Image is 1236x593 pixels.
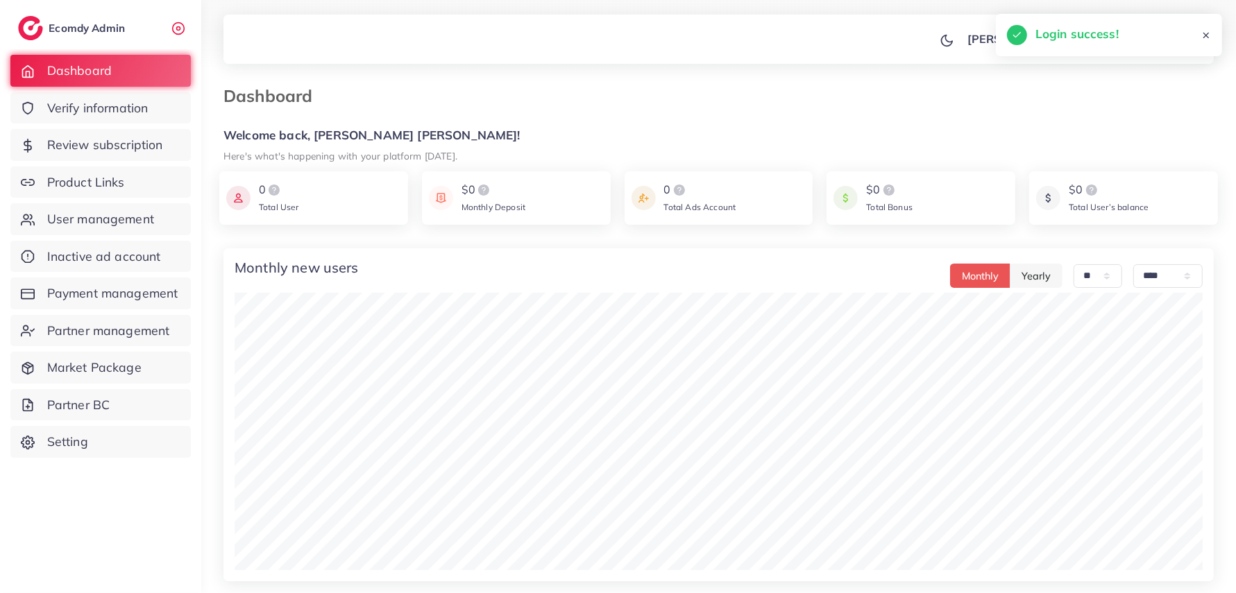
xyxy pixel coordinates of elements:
[10,277,191,309] a: Payment management
[671,182,688,198] img: logo
[950,264,1010,288] button: Monthly
[1010,264,1063,288] button: Yearly
[235,259,359,276] h4: Monthly new users
[47,136,163,154] span: Review subscription
[10,315,191,347] a: Partner management
[47,396,110,414] span: Partner BC
[223,86,323,106] h3: Dashboard
[462,202,525,212] span: Monthly Deposit
[1083,182,1100,198] img: logo
[833,182,858,214] img: icon payment
[259,202,299,212] span: Total User
[223,150,457,162] small: Here's what's happening with your platform [DATE].
[266,182,282,198] img: logo
[226,182,251,214] img: icon payment
[632,182,656,214] img: icon payment
[18,16,128,40] a: logoEcomdy Admin
[47,99,149,117] span: Verify information
[881,182,897,198] img: logo
[1069,182,1149,198] div: $0
[429,182,453,214] img: icon payment
[1069,202,1149,212] span: Total User’s balance
[866,182,913,198] div: $0
[47,210,154,228] span: User management
[10,352,191,384] a: Market Package
[475,182,492,198] img: logo
[47,322,170,340] span: Partner management
[960,25,1203,53] a: [PERSON_NAME] [PERSON_NAME]avatar
[967,31,1160,47] p: [PERSON_NAME] [PERSON_NAME]
[47,433,88,451] span: Setting
[10,426,191,458] a: Setting
[259,182,299,198] div: 0
[47,173,125,191] span: Product Links
[664,182,736,198] div: 0
[10,389,191,421] a: Partner BC
[223,128,1214,143] h5: Welcome back, [PERSON_NAME] [PERSON_NAME]!
[47,284,178,302] span: Payment management
[1036,182,1060,214] img: icon payment
[47,62,112,80] span: Dashboard
[10,55,191,87] a: Dashboard
[18,16,43,40] img: logo
[47,359,142,377] span: Market Package
[10,92,191,124] a: Verify information
[462,182,525,198] div: $0
[10,203,191,235] a: User management
[866,202,913,212] span: Total Bonus
[10,241,191,273] a: Inactive ad account
[10,166,191,198] a: Product Links
[10,129,191,161] a: Review subscription
[47,248,161,266] span: Inactive ad account
[664,202,736,212] span: Total Ads Account
[1035,25,1119,43] h5: Login success!
[49,22,128,35] h2: Ecomdy Admin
